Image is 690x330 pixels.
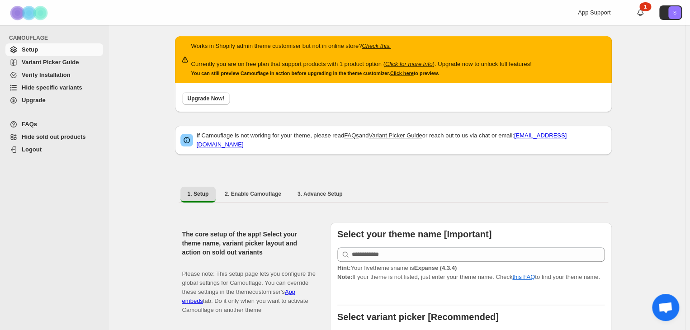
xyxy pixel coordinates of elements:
a: Check this. [362,42,391,49]
b: Select your theme name [Important] [337,229,492,239]
a: Click for more info [385,61,433,67]
div: 1 [639,2,651,11]
p: Currently you are on free plan that support products with 1 product option ( ). Upgrade now to un... [191,60,532,69]
span: Avatar with initials S [668,6,681,19]
span: Verify Installation [22,71,71,78]
a: Setup [5,43,103,56]
strong: Expanse (4.3.4) [414,264,457,271]
p: If your theme is not listed, just enter your theme name. Check to find your theme name. [337,264,605,282]
span: App Support [578,9,610,16]
span: Your live theme's name is [337,264,457,271]
span: Hide specific variants [22,84,82,91]
button: Upgrade Now! [182,92,230,105]
text: S [673,10,676,15]
a: this FAQ [512,273,535,280]
a: Click here [390,71,414,76]
a: 1 [636,8,645,17]
span: 2. Enable Camouflage [225,190,281,198]
span: 1. Setup [188,190,209,198]
a: FAQs [344,132,359,139]
p: Works in Shopify admin theme customiser but not in online store? [191,42,532,51]
span: Logout [22,146,42,153]
span: Setup [22,46,38,53]
a: Upgrade [5,94,103,107]
p: Please note: This setup page lets you configure the global settings for Camouflage. You can overr... [182,260,316,315]
a: Variant Picker Guide [5,56,103,69]
a: Variant Picker Guide [369,132,422,139]
a: FAQs [5,118,103,131]
strong: Note: [337,273,352,280]
a: Verify Installation [5,69,103,81]
span: Upgrade Now! [188,95,224,102]
button: Avatar with initials S [659,5,682,20]
b: Select variant picker [Recommended] [337,312,499,322]
span: Variant Picker Guide [22,59,79,66]
span: CAMOUFLAGE [9,34,104,42]
span: FAQs [22,121,37,127]
img: Camouflage [7,0,52,25]
a: Logout [5,143,103,156]
strong: Hint: [337,264,351,271]
a: Open chat [652,294,679,321]
small: You can still preview Camouflage in action before upgrading in the theme customizer. to preview. [191,71,439,76]
span: Upgrade [22,97,46,104]
span: Hide sold out products [22,133,86,140]
h2: The core setup of the app! Select your theme name, variant picker layout and action on sold out v... [182,230,316,257]
p: If Camouflage is not working for your theme, please read and or reach out to us via chat or email: [197,131,606,149]
span: 3. Advance Setup [298,190,343,198]
a: Hide specific variants [5,81,103,94]
a: Hide sold out products [5,131,103,143]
